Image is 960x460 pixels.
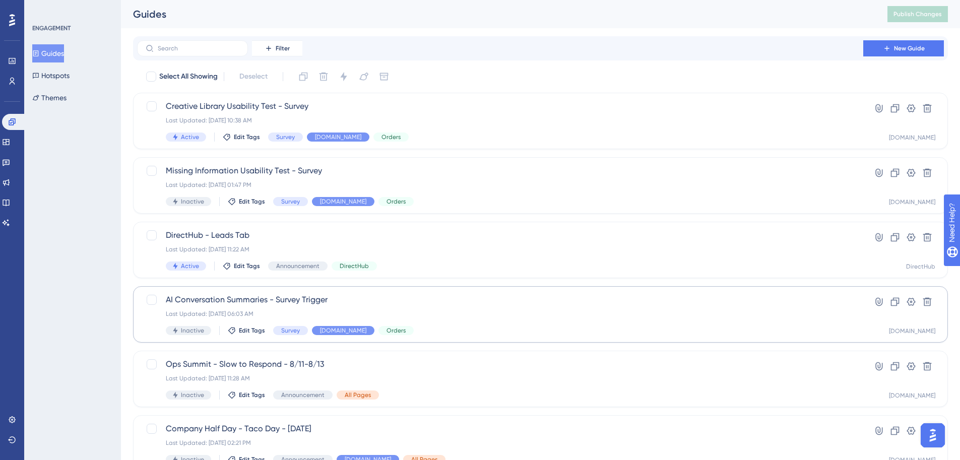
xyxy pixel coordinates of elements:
span: Inactive [181,391,204,399]
span: New Guide [894,44,925,52]
button: Hotspots [32,67,70,85]
span: Survey [281,198,300,206]
div: Last Updated: [DATE] 10:38 AM [166,116,835,124]
span: Orders [381,133,401,141]
button: Edit Tags [223,262,260,270]
button: Publish Changes [887,6,948,22]
span: Orders [387,198,406,206]
span: Edit Tags [234,262,260,270]
div: Last Updated: [DATE] 11:28 AM [166,374,835,382]
div: Last Updated: [DATE] 01:47 PM [166,181,835,189]
span: Announcement [281,391,325,399]
div: ENGAGEMENT [32,24,71,32]
span: Edit Tags [239,326,265,335]
button: New Guide [863,40,944,56]
button: Guides [32,44,64,62]
button: Deselect [230,68,277,86]
span: Inactive [181,326,204,335]
span: AI Conversation Summaries - Survey Trigger [166,294,835,306]
span: DirectHub [340,262,369,270]
span: Ops Summit - Slow to Respond - 8/11-8/13 [166,358,835,370]
button: Filter [252,40,302,56]
span: Deselect [239,71,268,83]
span: Select All Showing [159,71,218,83]
button: Edit Tags [228,326,265,335]
span: Edit Tags [239,391,265,399]
iframe: UserGuiding AI Assistant Launcher [918,420,948,450]
span: Survey [281,326,300,335]
div: Last Updated: [DATE] 11:22 AM [166,245,835,253]
button: Themes [32,89,67,107]
span: Active [181,262,199,270]
div: Last Updated: [DATE] 02:21 PM [166,439,835,447]
span: Announcement [276,262,319,270]
span: Filter [276,44,290,52]
span: Orders [387,326,406,335]
span: [DOMAIN_NAME] [320,326,366,335]
div: [DOMAIN_NAME] [889,198,935,206]
span: Survey [276,133,295,141]
span: All Pages [345,391,371,399]
span: Missing Information Usability Test - Survey [166,165,835,177]
div: [DOMAIN_NAME] [889,391,935,400]
div: Last Updated: [DATE] 06:03 AM [166,310,835,318]
span: Need Help? [24,3,63,15]
span: Inactive [181,198,204,206]
span: Publish Changes [893,10,942,18]
button: Edit Tags [228,198,265,206]
span: [DOMAIN_NAME] [320,198,366,206]
span: Company Half Day - Taco Day - [DATE] [166,423,835,435]
button: Edit Tags [228,391,265,399]
span: DirectHub - Leads Tab [166,229,835,241]
button: Edit Tags [223,133,260,141]
span: Creative Library Usability Test - Survey [166,100,835,112]
span: Active [181,133,199,141]
div: [DOMAIN_NAME] [889,134,935,142]
div: [DOMAIN_NAME] [889,327,935,335]
span: [DOMAIN_NAME] [315,133,361,141]
span: Edit Tags [239,198,265,206]
input: Search [158,45,239,52]
div: DirectHub [906,262,935,271]
div: Guides [133,7,862,21]
span: Edit Tags [234,133,260,141]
